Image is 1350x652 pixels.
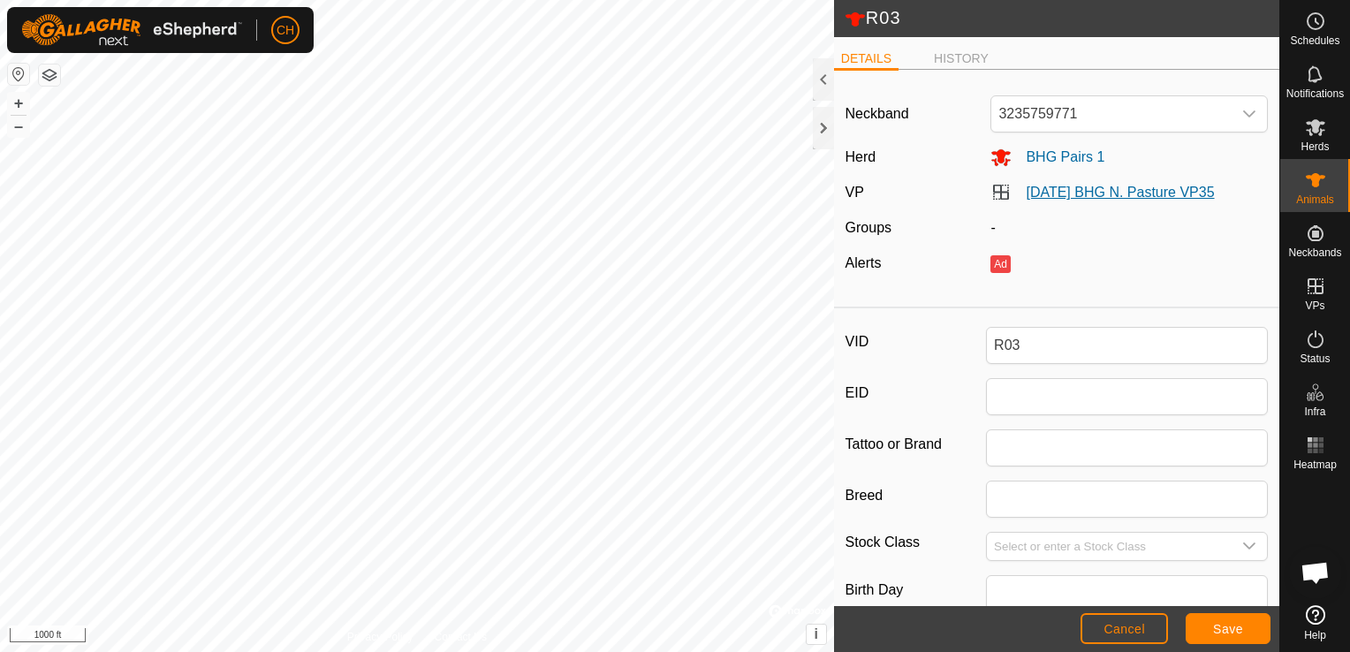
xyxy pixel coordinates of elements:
button: i [807,625,826,644]
span: Cancel [1104,622,1145,636]
input: Select or enter a Stock Class [987,533,1232,560]
label: Breed [846,481,987,511]
label: Birth Day [846,575,987,605]
div: dropdown trigger [1232,96,1267,132]
h2: R03 [845,7,1279,30]
label: VID [846,327,987,357]
button: Reset Map [8,64,29,85]
span: Infra [1304,406,1325,417]
span: Status [1300,353,1330,364]
button: Map Layers [39,64,60,86]
span: i [815,626,818,641]
button: – [8,116,29,137]
span: Notifications [1286,88,1344,99]
span: Animals [1296,194,1334,205]
a: Help [1280,598,1350,648]
label: Stock Class [846,532,987,554]
span: 3235759771 [991,96,1232,132]
button: + [8,93,29,114]
div: Open chat [1289,546,1342,599]
a: [DATE] BHG N. Pasture VP35 [1026,185,1214,200]
span: Neckbands [1288,247,1341,258]
span: Save [1213,622,1243,636]
a: Contact Us [435,629,487,645]
span: Schedules [1290,35,1339,46]
label: Alerts [846,255,882,270]
span: Help [1304,630,1326,641]
a: Privacy Policy [347,629,413,645]
span: BHG Pairs 1 [1012,149,1104,164]
span: CH [277,21,294,40]
label: VP [846,185,864,200]
label: EID [846,378,987,408]
span: Herds [1301,141,1329,152]
button: Cancel [1081,613,1168,644]
div: dropdown trigger [1232,533,1267,560]
label: Groups [846,220,891,235]
span: VPs [1305,300,1324,311]
img: Gallagher Logo [21,14,242,46]
li: HISTORY [927,49,996,68]
li: DETAILS [834,49,899,71]
span: Heatmap [1293,459,1337,470]
button: Save [1186,613,1270,644]
div: - [983,217,1275,239]
button: Ad [990,255,1010,273]
label: Neckband [846,103,909,125]
label: Tattoo or Brand [846,429,987,459]
label: Herd [846,149,876,164]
